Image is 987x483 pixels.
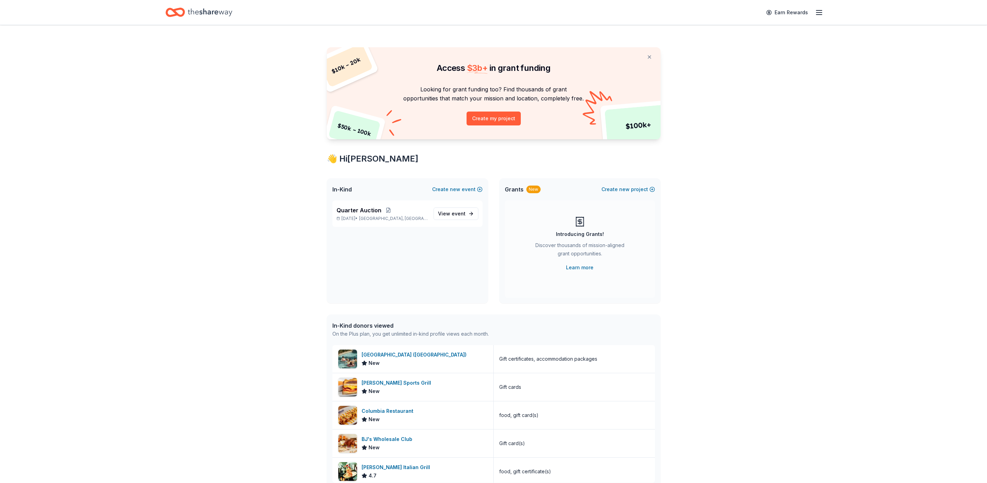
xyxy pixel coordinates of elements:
div: On the Plus plan, you get unlimited in-kind profile views each month. [332,330,489,338]
img: Image for Duffy's Sports Grill [338,378,357,396]
p: [DATE] • [337,216,428,221]
img: Image for Columbia Restaurant [338,406,357,425]
span: New [369,359,380,367]
img: Image for BJ's Wholesale Club [338,434,357,453]
div: Discover thousands of mission-aligned grant opportunities. [533,241,627,261]
span: new [619,185,630,194]
button: Createnewproject [601,185,655,194]
span: In-Kind [332,185,352,194]
div: In-Kind donors viewed [332,321,489,330]
span: View [438,210,466,218]
span: New [369,387,380,395]
span: new [450,185,460,194]
div: Columbia Restaurant [362,407,416,415]
span: 4.7 [369,472,377,480]
div: $ 10k – 20k [319,43,373,88]
a: View event [434,207,478,220]
span: New [369,443,380,452]
div: Introducing Grants! [556,230,604,238]
span: Access in grant funding [437,63,550,73]
div: food, gift certificate(s) [499,467,551,476]
a: Earn Rewards [762,6,812,19]
button: Create my project [467,112,521,125]
span: [GEOGRAPHIC_DATA], [GEOGRAPHIC_DATA] [359,216,428,221]
div: [GEOGRAPHIC_DATA] ([GEOGRAPHIC_DATA]) [362,351,469,359]
span: $ 3b + [467,63,488,73]
div: New [526,186,541,193]
a: Learn more [566,263,593,272]
div: [PERSON_NAME] Italian Grill [362,463,433,472]
div: BJ's Wholesale Club [362,435,415,443]
div: 👋 Hi [PERSON_NAME] [327,153,661,164]
img: Image for Carrabba's Italian Grill [338,462,357,481]
img: Image for Four Seasons Resort (Orlando) [338,350,357,368]
div: Gift cards [499,383,521,391]
a: Home [165,4,232,21]
div: Gift certificates, accommodation packages [499,355,597,363]
span: New [369,415,380,424]
div: [PERSON_NAME] Sports Grill [362,379,434,387]
button: Createnewevent [432,185,483,194]
div: Gift card(s) [499,439,525,448]
p: Looking for grant funding too? Find thousands of grant opportunities that match your mission and ... [335,85,652,103]
div: food, gift card(s) [499,411,539,419]
span: Grants [505,185,524,194]
span: event [452,211,466,216]
span: Quarter Auction [337,206,381,214]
